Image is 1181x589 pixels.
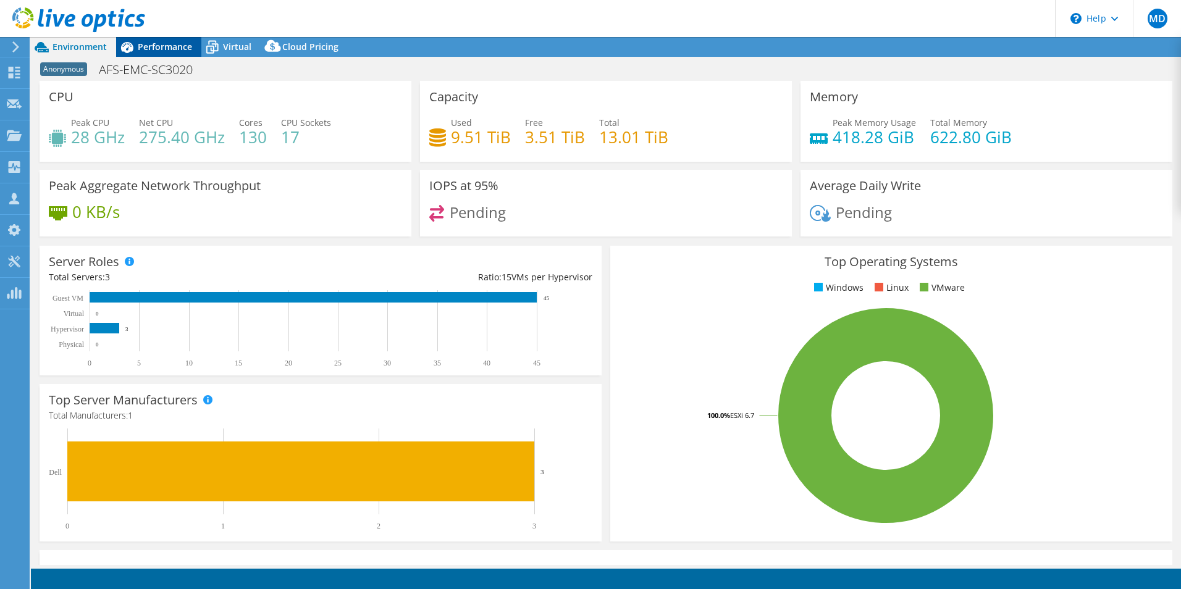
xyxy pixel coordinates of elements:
[930,117,987,128] span: Total Memory
[71,117,109,128] span: Peak CPU
[105,271,110,283] span: 3
[49,179,261,193] h3: Peak Aggregate Network Throughput
[185,359,193,367] text: 10
[128,409,133,421] span: 1
[377,522,380,530] text: 2
[533,359,540,367] text: 45
[93,63,212,77] h1: AFS-EMC-SC3020
[599,117,620,128] span: Total
[139,117,173,128] span: Net CPU
[707,411,730,420] tspan: 100.0%
[239,117,263,128] span: Cores
[71,130,125,144] h4: 28 GHz
[49,270,321,284] div: Total Servers:
[451,130,511,144] h4: 9.51 TiB
[72,205,120,219] h4: 0 KB/s
[833,130,916,144] h4: 418.28 GiB
[223,41,251,52] span: Virtual
[434,359,441,367] text: 35
[282,41,338,52] span: Cloud Pricing
[40,62,87,76] span: Anonymous
[285,359,292,367] text: 20
[872,281,909,294] li: Linux
[483,359,490,367] text: 40
[532,522,536,530] text: 3
[525,117,543,128] span: Free
[96,311,99,317] text: 0
[525,130,585,144] h4: 3.51 TiB
[221,522,225,530] text: 1
[88,359,91,367] text: 0
[125,326,128,332] text: 3
[65,522,69,530] text: 0
[64,309,85,318] text: Virtual
[53,41,107,52] span: Environment
[334,359,342,367] text: 25
[810,90,858,104] h3: Memory
[1148,9,1167,28] span: MD
[137,359,141,367] text: 5
[930,130,1012,144] h4: 622.80 GiB
[810,179,921,193] h3: Average Daily Write
[451,117,472,128] span: Used
[49,393,198,407] h3: Top Server Manufacturers
[138,41,192,52] span: Performance
[239,130,267,144] h4: 130
[1070,13,1082,24] svg: \n
[49,255,119,269] h3: Server Roles
[833,117,916,128] span: Peak Memory Usage
[281,130,331,144] h4: 17
[139,130,225,144] h4: 275.40 GHz
[96,341,99,348] text: 0
[429,90,478,104] h3: Capacity
[450,201,506,222] span: Pending
[49,409,592,422] h4: Total Manufacturers:
[59,340,84,349] text: Physical
[49,90,74,104] h3: CPU
[836,201,892,222] span: Pending
[51,325,84,333] text: Hypervisor
[620,255,1163,269] h3: Top Operating Systems
[53,294,83,303] text: Guest VM
[730,411,754,420] tspan: ESXi 6.7
[540,468,544,475] text: 3
[429,179,498,193] h3: IOPS at 95%
[235,359,242,367] text: 15
[811,281,864,294] li: Windows
[599,130,668,144] h4: 13.01 TiB
[917,281,965,294] li: VMware
[502,271,511,283] span: 15
[384,359,391,367] text: 30
[281,117,331,128] span: CPU Sockets
[544,295,550,301] text: 45
[321,270,592,284] div: Ratio: VMs per Hypervisor
[49,468,62,477] text: Dell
